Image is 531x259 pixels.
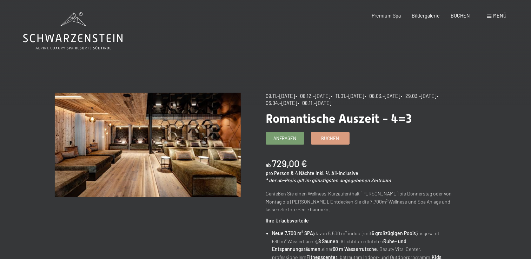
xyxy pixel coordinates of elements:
span: Buchen [321,135,339,141]
strong: Neue 7.700 m² SPA [272,230,313,236]
span: Anfragen [273,135,296,141]
span: pro Person & [266,170,294,176]
span: ab [266,162,271,168]
span: 4 Nächte [295,170,314,176]
a: Premium Spa [372,13,401,19]
p: Genießen Sie einen Wellness-Kurzaufenthalt [PERSON_NAME] bis Donnerstag oder von Montag bis [PERS... [266,190,452,214]
a: Bildergalerie [412,13,440,19]
a: BUCHEN [451,13,470,19]
span: • 06.04.–[DATE] [266,93,440,106]
span: Menü [493,13,506,19]
span: • 08.11.–[DATE] [298,100,331,106]
span: • 11.01.–[DATE] [331,93,364,99]
a: Anfragen [266,132,304,144]
span: • 08.12.–[DATE] [296,93,330,99]
span: • 29.03.–[DATE] [401,93,436,99]
strong: 8 Saunen [318,238,338,244]
img: Romantische Auszeit - 4=3 [55,93,241,197]
em: * der ab-Preis gilt im günstigsten angegebenen Zeitraum [266,177,391,183]
strong: 6 großzügigen Pools [372,230,416,236]
span: 09.11.–[DATE] [266,93,295,99]
strong: 60 m Wasserrutsche [333,246,377,252]
span: inkl. ¾ All-Inclusive [316,170,358,176]
a: Buchen [311,132,349,144]
b: 729,00 € [272,158,307,169]
span: Romantische Auszeit - 4=3 [266,111,412,126]
span: • 08.03.–[DATE] [365,93,400,99]
strong: Ihre Urlaubsvorteile [266,218,309,224]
